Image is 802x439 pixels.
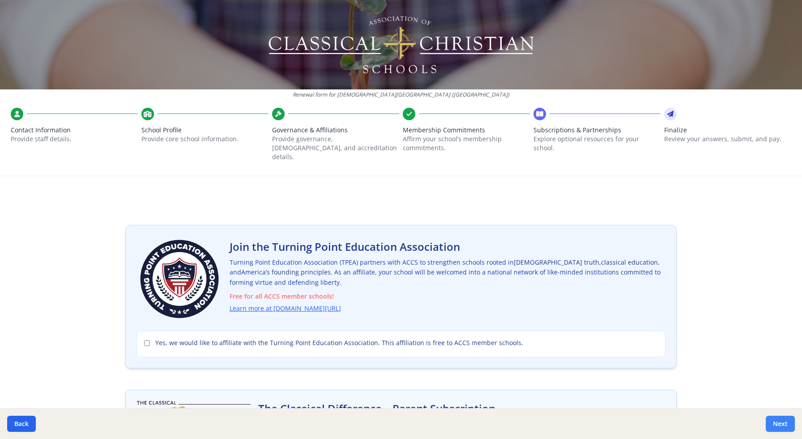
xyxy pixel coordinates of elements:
p: Explore optional resources for your school. [533,135,661,152]
span: Subscriptions & Partnerships [533,126,661,135]
span: America’s founding principles [241,268,331,276]
span: [DEMOGRAPHIC_DATA] truth [514,258,599,266]
button: Next [766,416,795,432]
p: Turning Point Education Association (TPEA) partners with ACCS to strengthen schools rooted in , ,... [230,257,665,314]
span: Contact Information [11,126,138,135]
span: Membership Commitments [403,126,530,135]
span: Finalize [664,126,791,135]
span: Free for all ACCS member schools! [230,291,665,302]
p: Provide staff details. [11,135,138,144]
p: Provide governance, [DEMOGRAPHIC_DATA], and accreditation details. [272,135,399,161]
h2: Join the Turning Point Education Association [230,240,665,254]
input: Yes, we would like to affiliate with the Turning Point Education Association. This affiliation is... [144,340,150,346]
span: Yes, we would like to affiliate with the Turning Point Education Association. This affiliation is... [155,338,523,347]
a: Learn more at [DOMAIN_NAME][URL] [230,304,341,314]
img: Logo [267,13,535,76]
button: Back [7,416,36,432]
span: School Profile [141,126,269,135]
p: Affirm your school’s membership commitments. [403,135,530,152]
img: The Classical Difference [137,401,251,430]
h2: The Classical Difference – Parent Subscription [258,401,495,416]
span: classical education [601,258,658,266]
img: Turning Point Education Association Logo [137,236,222,322]
p: Review your answers, submit, and pay. [664,135,791,144]
span: Governance & Affiliations [272,126,399,135]
p: Provide core school information. [141,135,269,144]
